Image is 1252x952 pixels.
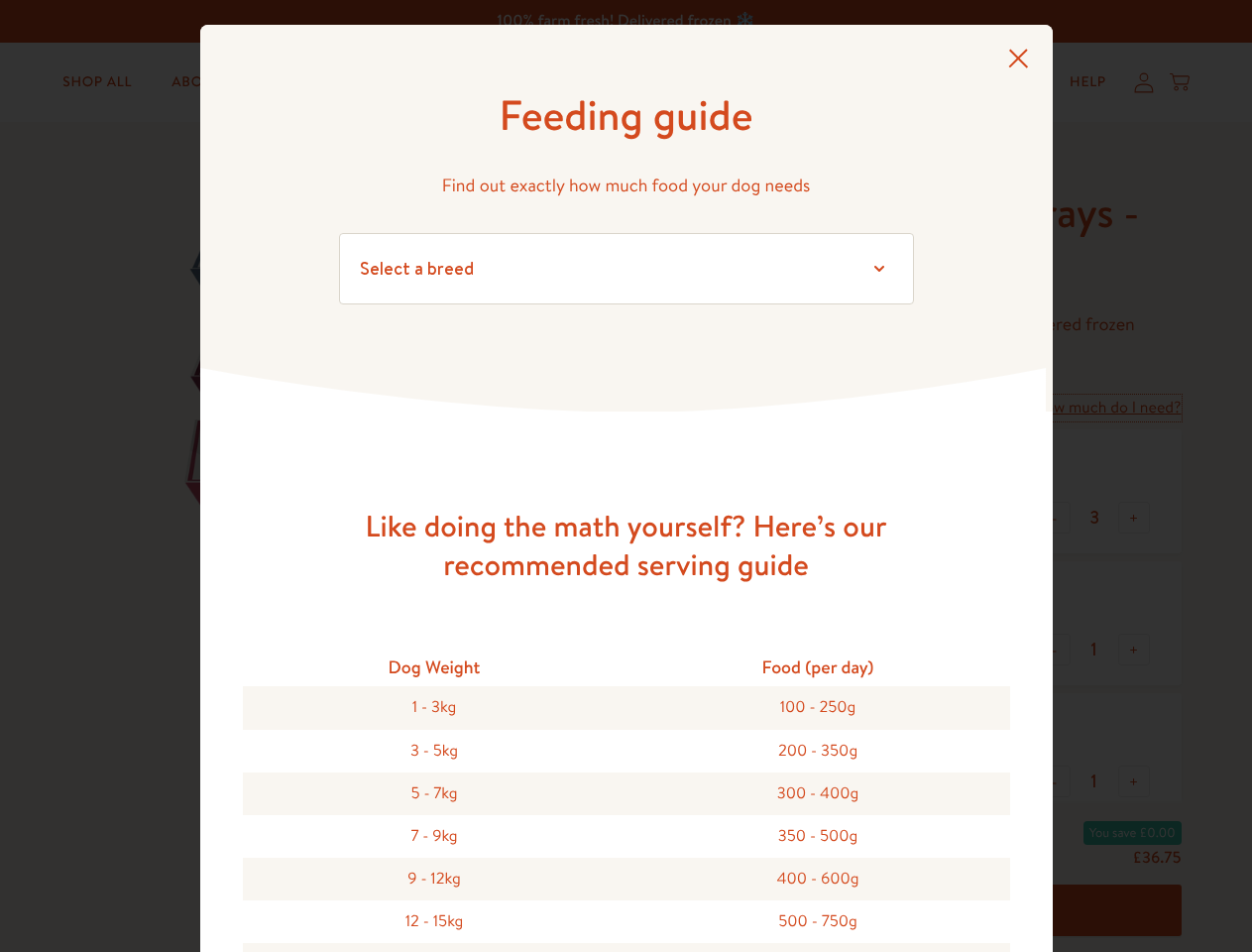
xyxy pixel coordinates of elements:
div: 100 - 250g [626,686,1010,729]
div: 200 - 350g [626,730,1010,773]
div: 7 - 9kg [243,815,626,858]
div: 300 - 400g [626,773,1010,815]
p: Find out exactly how much food your dog needs [339,171,914,201]
div: Food (per day) [626,648,1010,686]
div: 12 - 15kg [243,900,626,943]
div: Dog Weight [243,648,626,686]
h3: Like doing the math yourself? Here’s our recommended serving guide [309,507,944,584]
div: 3 - 5kg [243,730,626,773]
div: 1 - 3kg [243,686,626,729]
div: 400 - 600g [626,858,1010,900]
div: 500 - 750g [626,900,1010,943]
div: 9 - 12kg [243,858,626,900]
div: 350 - 500g [626,815,1010,858]
h1: Feeding guide [339,88,914,143]
div: 5 - 7kg [243,773,626,815]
